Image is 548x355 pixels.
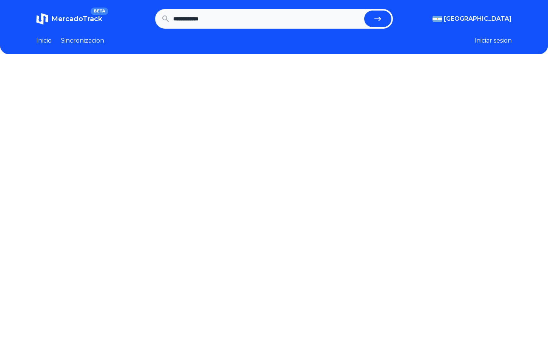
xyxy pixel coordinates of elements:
[36,13,102,25] a: MercadoTrackBETA
[474,36,512,45] button: Iniciar sesion
[36,36,52,45] a: Inicio
[444,14,512,23] span: [GEOGRAPHIC_DATA]
[36,13,48,25] img: MercadoTrack
[433,16,442,22] img: Argentina
[51,15,102,23] span: MercadoTrack
[91,8,108,15] span: BETA
[433,14,512,23] button: [GEOGRAPHIC_DATA]
[61,36,104,45] a: Sincronizacion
